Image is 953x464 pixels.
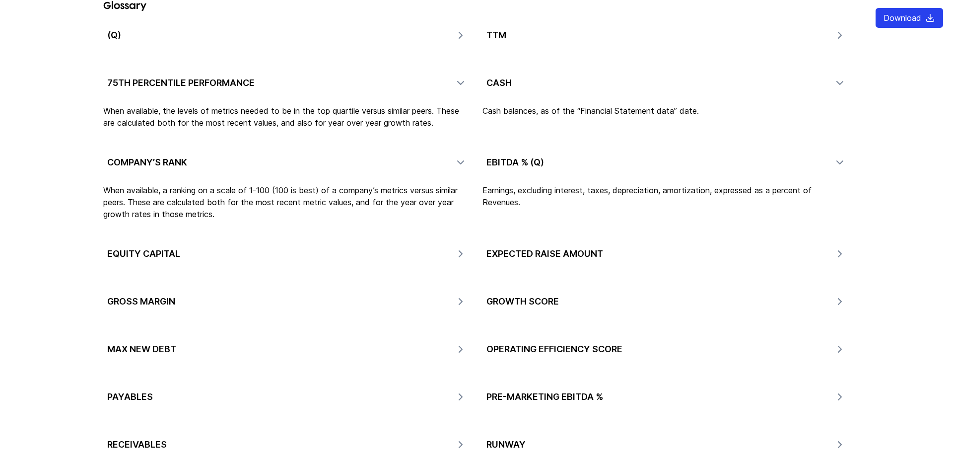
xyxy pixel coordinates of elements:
[482,292,850,319] button: GROWTH SCORE
[103,339,471,367] button: MAX NEW DEBT
[107,391,467,403] h5: PAYABLES
[107,77,467,89] h5: 75TH PERCENTILE PERFORMANCE
[107,439,467,451] h5: RECEIVABLES
[486,296,846,308] h5: GROWTH SCORE
[486,77,846,89] h5: CASH
[876,8,943,28] button: Download
[482,73,850,101] button: CASH
[103,435,471,463] button: RECEIVABLES
[103,244,471,272] button: EQUITY CAPITAL
[103,73,471,101] button: 75TH PERCENTILE PERFORMANCE
[103,387,471,415] button: PAYABLES
[103,292,471,319] button: GROSS MARGIN
[107,248,467,260] h5: EQUITY CAPITAL
[486,156,846,168] h5: EBITDA % (Q)
[107,156,467,168] h5: COMPANY’S RANK
[486,248,846,260] h5: EXPECTED RAISE AMOUNT
[103,25,471,53] button: (Q)
[482,153,850,180] button: EBITDA % (Q)
[482,435,850,463] button: RUNWAY
[486,29,846,41] h5: TTM
[103,184,471,220] p: When available, a ranking on a scale of 1-100 (100 is best) of a company’s metrics versus similar...
[486,343,846,355] h5: OPERATING EFFICIENCY SCORE
[103,105,471,129] p: When available, the levels of metrics needed to be in the top quartile versus similar peers. Thes...
[482,339,850,367] button: OPERATING EFFICIENCY SCORE
[482,25,850,53] button: TTM
[103,153,471,180] button: COMPANY’S RANK
[107,29,467,41] h5: (Q)
[107,343,467,355] h5: MAX NEW DEBT
[482,244,850,272] button: EXPECTED RAISE AMOUNT
[486,439,846,451] h5: RUNWAY
[107,296,467,308] h5: GROSS MARGIN
[482,105,850,117] p: Cash balances, as of the “Financial Statement data” date.
[482,184,850,208] p: Earnings, excluding interest, taxes, depreciation, amortization, expressed as a percent of Revenues.
[486,391,846,403] h5: PRE-MARKETING EBITDA %
[482,387,850,415] button: PRE-MARKETING EBITDA %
